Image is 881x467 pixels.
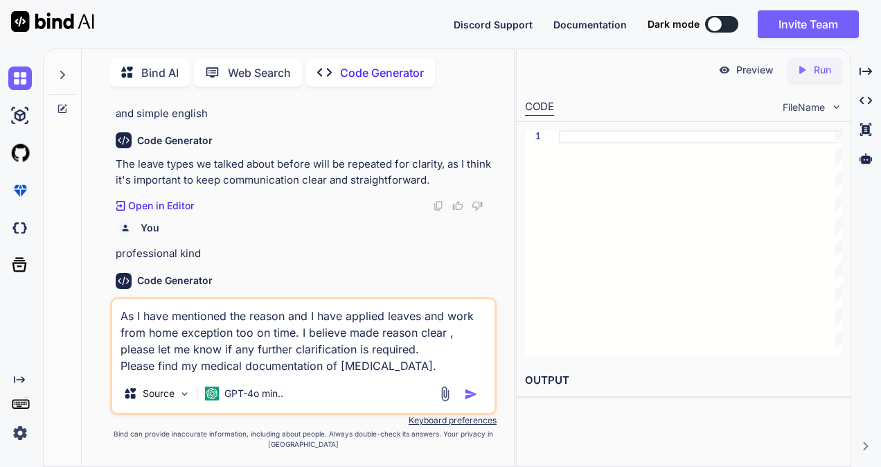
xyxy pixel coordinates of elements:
[718,64,731,76] img: preview
[128,199,194,213] p: Open in Editor
[141,221,159,235] h6: You
[437,386,453,402] img: attachment
[464,387,478,401] img: icon
[112,299,495,374] textarea: As I have mentioned the reason and I have applied leaves and work from home exception too on time...
[8,179,32,202] img: premium
[454,17,533,32] button: Discord Support
[8,104,32,127] img: ai-studio
[224,387,283,400] p: GPT-4o min..
[814,63,831,77] p: Run
[8,421,32,445] img: settings
[553,17,627,32] button: Documentation
[525,99,554,116] div: CODE
[472,200,483,211] img: dislike
[116,246,494,262] p: professional kind
[736,63,774,77] p: Preview
[517,364,851,397] h2: OUTPUT
[116,106,494,122] p: and simple english
[8,141,32,165] img: githubLight
[228,64,291,81] p: Web Search
[116,157,494,188] p: The leave types we talked about before will be repeated for clarity, as I think it's important to...
[110,415,497,426] p: Keyboard preferences
[143,387,175,400] p: Source
[758,10,859,38] button: Invite Team
[137,274,213,288] h6: Code Generator
[8,67,32,90] img: chat
[433,200,444,211] img: copy
[340,64,424,81] p: Code Generator
[11,11,94,32] img: Bind AI
[8,216,32,240] img: darkCloudIdeIcon
[830,101,842,113] img: chevron down
[553,19,627,30] span: Documentation
[141,64,179,81] p: Bind AI
[205,387,219,400] img: GPT-4o mini
[525,130,541,143] div: 1
[648,17,700,31] span: Dark mode
[110,429,497,450] p: Bind can provide inaccurate information, including about people. Always double-check its answers....
[454,19,533,30] span: Discord Support
[783,100,825,114] span: FileName
[452,200,463,211] img: like
[179,388,190,400] img: Pick Models
[137,134,213,148] h6: Code Generator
